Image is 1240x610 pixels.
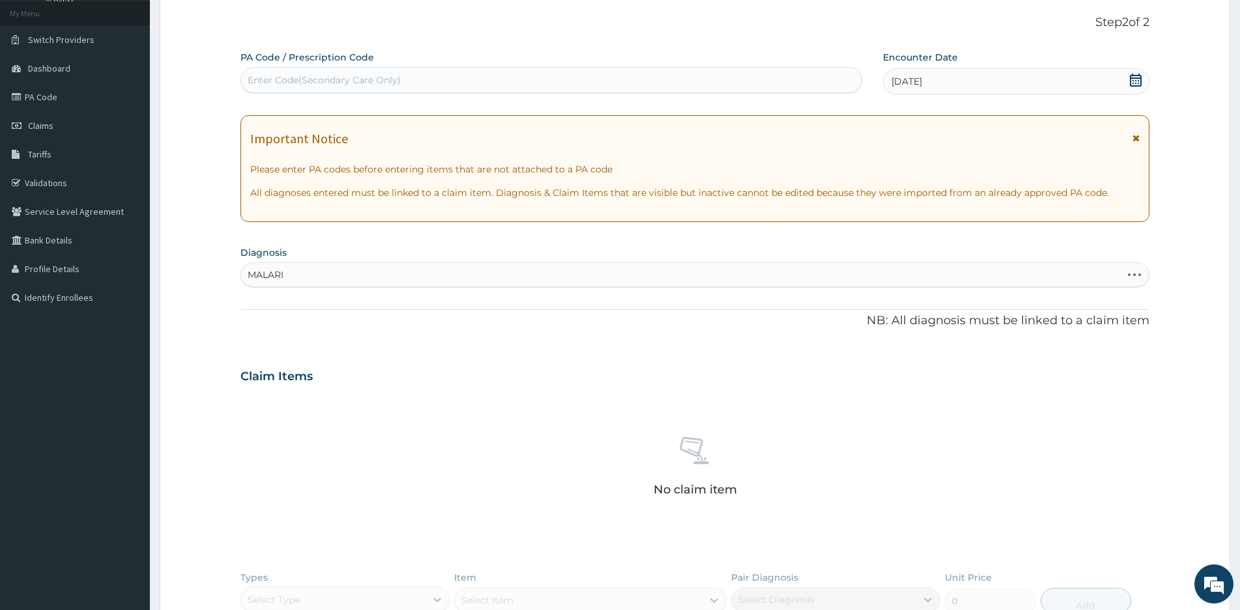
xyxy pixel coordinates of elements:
span: [DATE] [891,75,922,88]
h3: Claim Items [240,370,313,384]
span: Switch Providers [28,34,94,46]
p: All diagnoses entered must be linked to a claim item. Diagnosis & Claim Items that are visible bu... [250,186,1140,199]
p: NB: All diagnosis must be linked to a claim item [240,312,1149,329]
div: Chat with us now [68,73,219,90]
img: d_794563401_company_1708531726252_794563401 [24,65,53,98]
div: Enter Code(Secondary Care Only) [248,74,401,87]
label: Encounter Date [883,51,958,64]
label: PA Code / Prescription Code [240,51,374,64]
p: Please enter PA codes before entering items that are not attached to a PA code [250,163,1140,176]
textarea: Type your message and hit 'Enter' [7,355,248,401]
span: We're online! [76,164,180,296]
span: Tariffs [28,148,51,160]
h1: Important Notice [250,132,348,146]
p: No claim item [654,483,737,496]
label: Diagnosis [240,246,287,259]
div: Minimize live chat window [214,7,245,38]
p: Step 2 of 2 [240,16,1149,30]
span: Claims [28,120,53,132]
span: Dashboard [28,62,70,74]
